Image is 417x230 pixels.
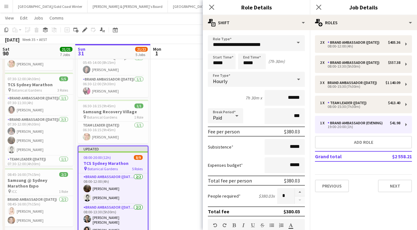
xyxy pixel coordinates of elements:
[388,101,400,105] div: $413.40
[328,81,380,85] div: Brand Ambassador ([DATE])
[328,121,385,125] div: Brand Ambassador (Evening)
[3,82,73,87] h3: TCS Sydney Marathon
[83,104,116,108] span: 06:30-16:15 (9h45m)
[34,15,43,21] span: Jobs
[135,47,148,52] span: 21/22
[320,105,400,108] div: 08:00-15:30 (7h30m)
[213,78,227,84] span: Hourly
[283,208,300,215] div: $380.03
[87,115,117,120] span: Botanical Gardens
[315,151,372,161] td: Grand total
[328,101,369,105] div: Team Leader ([DATE])
[59,76,68,81] span: 5/5
[134,115,143,120] span: 1 Role
[320,45,400,48] div: 08:00-12:00 (4h)
[3,95,73,116] app-card-role: Brand Ambassador ([DATE])1/107:30-11:30 (4h)[PERSON_NAME]
[279,223,283,228] button: Ordered List
[3,168,73,227] app-job-card: 08:45-16:00 (7h15m)2/2Samsung @ Sydney Marathon Expo ICC1 RoleBrand Ambassador ([DATE])2/208:45-1...
[328,60,382,65] div: Brand Ambassador ([DATE])
[78,46,85,52] span: Sun
[59,189,68,194] span: 1 Role
[315,136,412,149] button: Add role
[3,73,73,166] app-job-card: 07:30-12:00 (4h30m)5/5TCS Sydney Marathon Botanical Gardens3 RolesBrand Ambassador ([DATE])1/107:...
[320,101,328,105] div: 1 x
[213,115,222,121] span: Paid
[270,223,274,228] button: Unordered List
[268,59,285,64] div: (7h 30m)
[232,223,236,228] button: Bold
[78,160,148,166] h3: TCS Sydney Marathon
[208,144,233,150] label: Subsistence
[320,125,400,128] div: 19:00-20:00 (1h)
[3,49,73,70] app-card-role: Team Leader ([DATE])1/106:15-12:15 (6h)[PERSON_NAME]
[315,180,349,192] button: Previous
[203,15,310,30] div: Shift
[386,81,400,85] div: $1 140.09
[310,15,417,30] div: Roles
[378,180,412,192] button: Next
[57,88,68,93] span: 3 Roles
[259,193,275,199] div: $380.03 x
[320,85,400,88] div: 08:00-15:30 (7h30m)
[241,223,246,228] button: Italic
[78,122,148,143] app-card-role: Team Leader ([DATE])1/106:30-16:15 (9h45m)[PERSON_NAME]
[208,128,240,135] div: Fee per person
[39,37,47,42] div: AEST
[12,189,17,194] span: ICC
[8,172,40,177] span: 08:45-16:00 (7h15m)
[328,40,382,45] div: Brand Ambassador ([DATE])
[18,14,30,22] a: Edit
[3,116,73,156] app-card-role: Brand Ambassador ([DATE])3/307:30-12:00 (4h30m)[PERSON_NAME][PERSON_NAME][PERSON_NAME]
[132,166,143,171] span: 5 Roles
[390,121,400,125] div: $41.98
[5,15,14,21] span: View
[208,193,241,199] label: People required
[78,76,148,97] app-card-role: Brand Ambassador ([DATE])1/106:30-12:00 (5h30m)[PERSON_NAME]
[49,15,64,21] span: Comms
[21,37,37,42] span: Week 35
[78,146,148,151] div: Updated
[2,50,9,57] span: 30
[152,50,161,57] span: 1
[59,172,68,177] span: 2/2
[12,88,42,93] span: Botanical Gardens
[78,109,148,115] h3: Samsung Recovery Village
[20,15,27,21] span: Edit
[88,166,118,171] span: Botanical Gardens
[78,100,148,143] app-job-card: 06:30-16:15 (9h45m)1/1Samsung Recovery Village Botanical Gardens1 RoleTeam Leader ([DATE])1/106:3...
[78,54,148,76] app-card-role: Event Manager ([DATE])1/105:45-14:00 (8h15m)[PERSON_NAME]
[153,46,161,52] span: Mon
[134,104,143,108] span: 1/1
[78,27,148,97] app-job-card: 05:45-14:00 (8h15m)2/2Sydney Marathon Placeholder [GEOGRAPHIC_DATA]2 RolesEvent Manager ([DATE])1...
[320,121,328,125] div: 1 x
[5,36,20,43] div: [DATE]
[168,0,213,13] button: [GEOGRAPHIC_DATA]
[135,52,147,57] div: 5 Jobs
[47,14,66,22] a: Comms
[8,76,40,81] span: 07:30-12:00 (4h30m)
[284,177,300,184] div: $380.03
[77,50,85,57] span: 31
[251,223,255,228] button: Underline
[288,223,293,228] button: Text Color
[208,177,252,184] div: Total fee per person
[260,223,265,228] button: Strikethrough
[3,196,73,227] app-card-role: Brand Ambassador ([DATE])2/208:45-16:00 (7h15m)[PERSON_NAME][PERSON_NAME]
[320,60,328,65] div: 2 x
[320,40,328,45] div: 2 x
[31,14,46,22] a: Jobs
[213,223,217,228] button: Undo
[3,14,16,22] a: View
[222,223,227,228] button: Redo
[3,46,9,52] span: Sat
[245,95,262,101] div: 7h 30m x
[295,188,305,196] button: Increase
[310,3,417,11] h3: Job Details
[13,0,88,13] button: [GEOGRAPHIC_DATA]/Gold Coast Winter
[388,40,400,45] div: $405.36
[83,155,111,160] span: 08:00-20:00 (12h)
